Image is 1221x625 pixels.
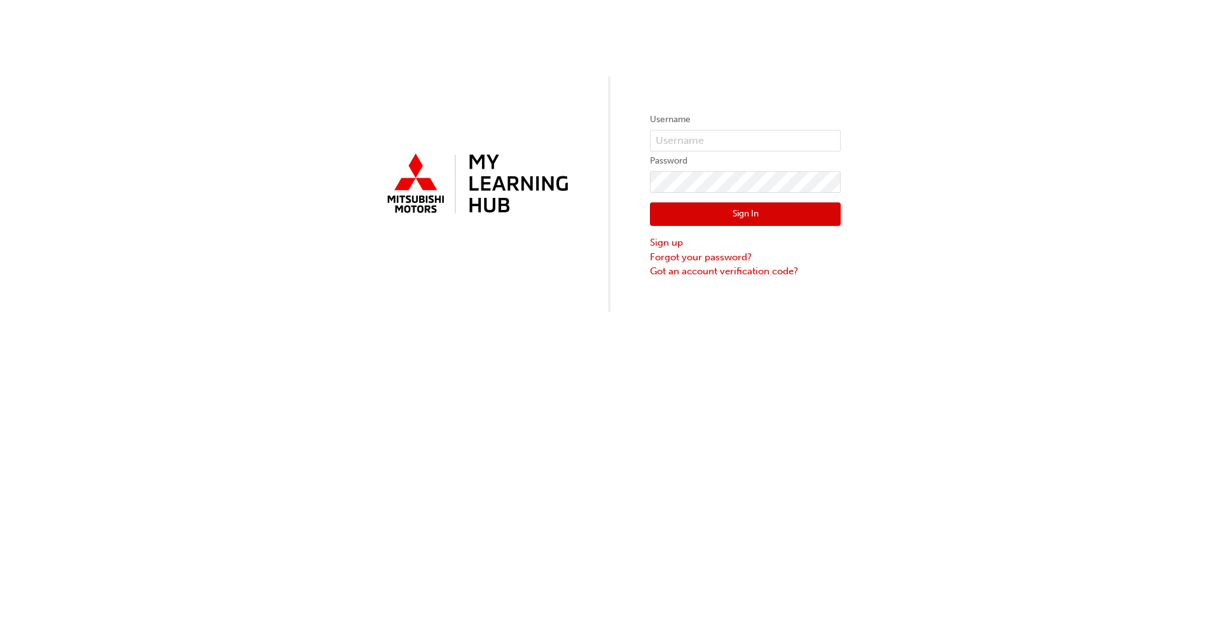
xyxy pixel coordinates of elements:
a: Sign up [650,235,841,250]
label: Username [650,112,841,127]
a: Forgot your password? [650,250,841,265]
label: Password [650,153,841,169]
a: Got an account verification code? [650,264,841,279]
input: Username [650,130,841,151]
button: Sign In [650,202,841,227]
img: mmal [380,148,571,221]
